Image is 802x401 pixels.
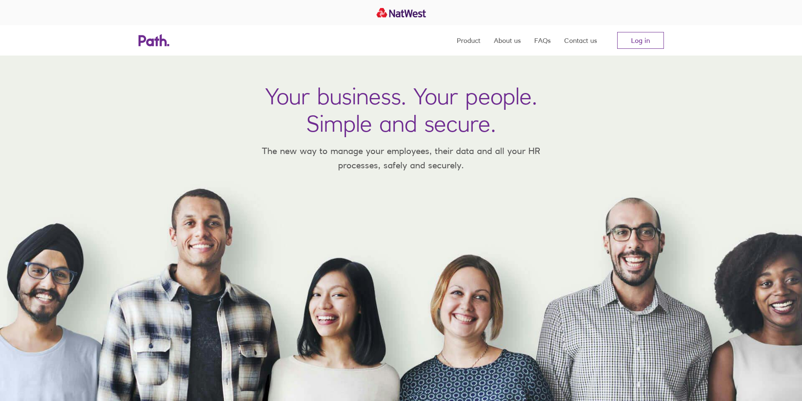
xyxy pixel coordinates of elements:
a: Product [457,25,480,56]
a: About us [494,25,521,56]
a: Contact us [564,25,597,56]
p: The new way to manage your employees, their data and all your HR processes, safely and securely. [250,144,553,172]
h1: Your business. Your people. Simple and secure. [265,82,537,137]
a: FAQs [534,25,551,56]
a: Log in [617,32,664,49]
